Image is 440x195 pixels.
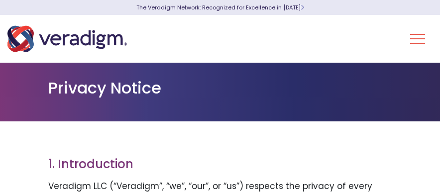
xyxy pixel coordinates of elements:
[7,22,127,55] img: Veradigm logo
[301,3,304,11] span: Learn More
[410,26,425,52] button: Toggle Navigation Menu
[48,79,392,97] h1: Privacy Notice
[48,157,392,172] h3: 1. Introduction
[136,3,304,11] a: The Veradigm Network: Recognized for Excellence in [DATE]Learn More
